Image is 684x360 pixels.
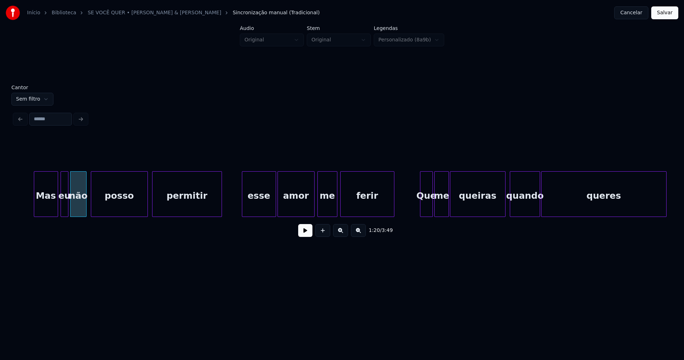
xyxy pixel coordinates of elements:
label: Stem [307,26,371,31]
span: 1:20 [369,227,380,234]
nav: breadcrumb [27,9,320,16]
label: Legendas [374,26,444,31]
label: Cantor [11,85,53,90]
img: youka [6,6,20,20]
a: Início [27,9,40,16]
button: Salvar [651,6,678,19]
a: SE VOCÊ QUER • [PERSON_NAME] & [PERSON_NAME] [88,9,221,16]
button: Cancelar [614,6,648,19]
span: Sincronização manual (Tradicional) [233,9,320,16]
a: Biblioteca [52,9,76,16]
span: 3:49 [382,227,393,234]
div: / [369,227,386,234]
label: Áudio [240,26,304,31]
